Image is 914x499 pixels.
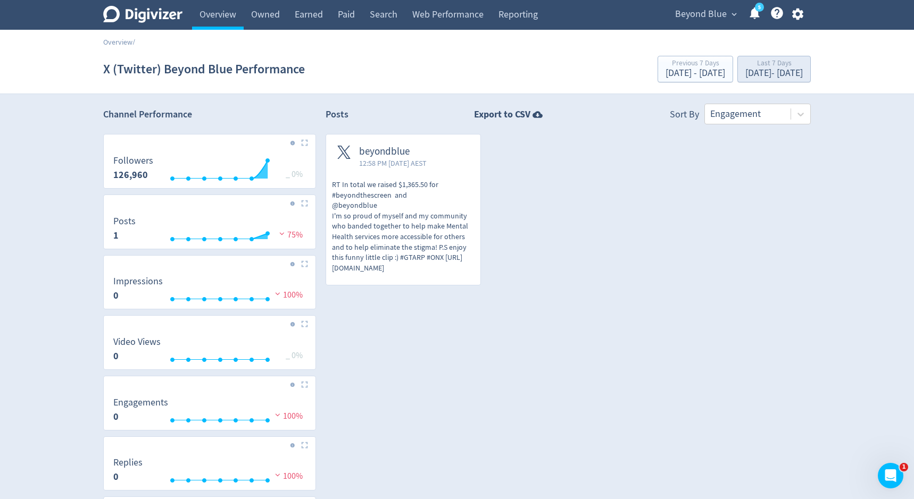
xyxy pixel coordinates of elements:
[113,470,119,483] strong: 0
[666,60,725,69] div: Previous 7 Days
[900,463,908,471] span: 1
[878,463,903,488] iframe: Intercom live chat
[272,290,303,300] span: 100%
[745,69,803,78] div: [DATE] - [DATE]
[108,276,311,305] svg: Impressions 0
[359,158,427,168] span: 12:58 PM [DATE] AEST
[301,442,308,449] img: Placeholder
[113,396,168,409] dt: Engagements
[113,289,119,302] strong: 0
[272,290,283,298] img: negative-performance.svg
[108,397,311,426] svg: Engagements 0
[113,215,136,227] dt: Posts
[132,37,135,47] span: /
[666,69,725,78] div: [DATE] - [DATE]
[108,337,311,365] svg: Video Views 0
[272,471,303,481] span: 100%
[729,10,739,19] span: expand_more
[272,411,303,421] span: 100%
[359,146,427,158] span: beyondblue
[326,134,480,273] a: beyondblue12:58 PM [DATE] AESTRT In total we raised $1,365.50 for #beyondthescreen and @beyondblu...
[272,471,283,479] img: negative-performance.svg
[103,52,305,86] h1: X (Twitter) Beyond Blue Performance
[670,108,699,124] div: Sort By
[286,169,303,180] span: _ 0%
[737,56,811,82] button: Last 7 Days[DATE]- [DATE]
[301,139,308,146] img: Placeholder
[113,336,161,348] dt: Video Views
[301,320,308,327] img: Placeholder
[301,260,308,267] img: Placeholder
[332,180,475,273] p: RT In total we raised $1,365.50 for #beyondthescreen and @beyondblue I'm so proud of myself and m...
[113,275,163,287] dt: Impressions
[113,229,119,242] strong: 1
[301,381,308,388] img: Placeholder
[113,350,119,362] strong: 0
[277,230,303,240] span: 75%
[103,37,132,47] a: Overview
[108,458,311,486] svg: Replies 0
[103,108,316,121] h2: Channel Performance
[286,350,303,361] span: _ 0%
[301,200,308,207] img: Placeholder
[658,56,733,82] button: Previous 7 Days[DATE] - [DATE]
[675,6,727,23] span: Beyond Blue
[745,60,803,69] div: Last 7 Days
[326,108,348,124] h2: Posts
[671,6,739,23] button: Beyond Blue
[272,411,283,419] img: negative-performance.svg
[474,108,530,121] strong: Export to CSV
[113,155,153,167] dt: Followers
[108,216,311,244] svg: Posts 1
[755,3,764,12] a: 5
[758,4,761,11] text: 5
[113,456,143,469] dt: Replies
[113,410,119,423] strong: 0
[113,168,148,181] strong: 126,960
[277,230,287,238] img: negative-performance.svg
[108,156,311,184] svg: Followers 126,960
